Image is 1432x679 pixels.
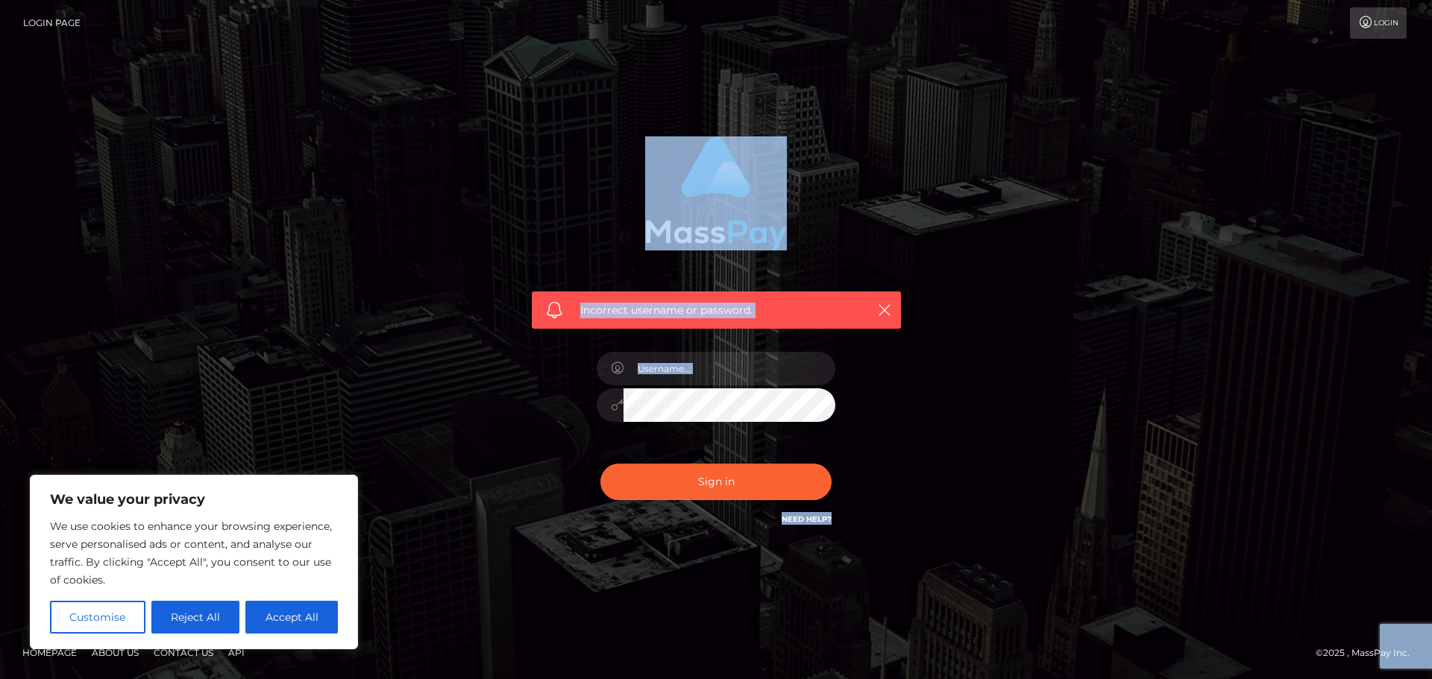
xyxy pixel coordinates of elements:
[151,601,240,634] button: Reject All
[30,475,358,649] div: We value your privacy
[600,464,832,500] button: Sign in
[50,490,338,508] p: We value your privacy
[580,303,852,318] span: Incorrect username or password.
[624,352,835,385] input: Username...
[86,641,145,664] a: About Us
[23,7,81,39] a: Login Page
[245,601,338,634] button: Accept All
[1316,645,1421,661] div: © 2025 , MassPay Inc.
[50,517,338,589] p: We use cookies to enhance your browsing experience, serve personalised ads or content, and analys...
[645,136,787,250] img: MassPay Login
[1350,7,1407,39] a: Login
[148,641,219,664] a: Contact Us
[782,514,832,524] a: Need Help?
[222,641,251,664] a: API
[16,641,83,664] a: Homepage
[50,601,145,634] button: Customise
